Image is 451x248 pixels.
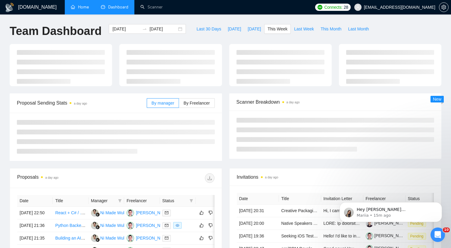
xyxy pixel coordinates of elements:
[100,209,136,216] div: Ni Made Wulandari
[281,208,428,213] a: Creative Packaging Designer for Premium Skincare Patches (Long-Term Work
[228,26,241,32] span: [DATE]
[91,234,99,242] img: NM
[5,3,14,12] img: logo
[268,26,287,32] span: This Week
[10,24,102,38] h1: Team Dashboard
[124,195,160,207] th: Freelancer
[208,223,213,228] span: dislike
[356,5,360,9] span: user
[196,26,221,32] span: Last 30 Days
[189,199,193,202] span: filter
[408,233,426,240] span: Pending
[162,197,187,204] span: Status
[17,219,53,232] td: [DATE] 21:36
[117,196,123,205] span: filter
[152,101,174,105] span: By manager
[408,234,428,238] a: Pending
[53,232,88,245] td: Building an AI-Powered Healthcare Platform
[127,210,171,215] a: EP[PERSON_NAME]
[53,207,88,219] td: React + C# / .NET Developer for Long-Term Project (NDA Required)
[348,26,369,32] span: Last Month
[439,5,448,10] span: setting
[96,225,100,229] img: gigradar-bm.png
[279,205,321,217] td: Creative Packaging Designer for Premium Skincare Patches (Long-Term Work
[207,234,214,242] button: dislike
[91,210,136,215] a: NMNi Made Wulandari
[443,228,450,232] span: 10
[193,24,224,34] button: Last 30 Days
[198,234,205,242] button: like
[224,24,244,34] button: [DATE]
[237,173,434,181] span: Invitations
[91,222,99,229] img: NM
[55,210,183,215] a: React + C# / .NET Developer for Long-Term Project (NDA Required)
[17,173,116,183] div: Proposals
[198,209,205,216] button: like
[433,97,441,102] span: New
[45,176,58,179] time: a day ago
[176,224,179,227] span: eye
[142,27,147,31] span: to
[55,223,188,228] a: Python Backend Developer (FastAPI + Backtesting + Trading Platform)
[279,230,321,243] td: Seeking iOS Testers from Around the World | Help Us Test a Real-World App Flow
[265,176,278,179] time: a day ago
[291,24,317,34] button: Last Week
[101,5,105,9] span: dashboard
[142,27,147,31] span: swap-right
[91,223,136,228] a: NMNi Made Wulandari
[91,209,99,217] img: NM
[149,26,177,32] input: End date
[244,24,264,34] button: [DATE]
[96,212,100,217] img: gigradar-bm.png
[118,199,122,202] span: filter
[165,236,168,240] span: mail
[344,4,348,11] span: 28
[91,197,116,204] span: Manager
[237,193,279,205] th: Date
[165,224,168,227] span: mail
[127,209,134,217] img: EP
[321,26,341,32] span: This Month
[366,233,409,238] a: [PERSON_NAME]
[236,98,434,106] span: Scanner Breakdown
[53,219,88,232] td: Python Backend Developer (FastAPI + Backtesting + Trading Platform)
[100,235,136,241] div: Ni Made Wulandari
[208,236,213,240] span: dislike
[96,238,100,242] img: gigradar-bm.png
[17,195,53,207] th: Date
[127,235,171,240] a: EP[PERSON_NAME]
[287,101,300,104] time: a day ago
[198,222,205,229] button: like
[71,5,89,10] a: homeHome
[100,222,136,229] div: Ni Made Wulandari
[317,24,345,34] button: This Month
[108,5,128,10] span: Dashboard
[207,222,214,229] button: dislike
[237,205,279,217] td: [DATE] 20:31
[330,190,451,232] iframe: Intercom notifications message
[89,195,124,207] th: Manager
[140,5,163,10] a: searchScanner
[165,211,168,215] span: mail
[188,196,194,205] span: filter
[279,217,321,230] td: Native Speakers of Russian – Talent Bench for Future Managed Services Recording Projects
[439,2,449,12] button: setting
[324,4,342,11] span: Connects:
[136,209,171,216] div: [PERSON_NAME]
[136,222,171,229] div: [PERSON_NAME]
[366,232,373,240] img: c1zGJ9btjoWUYXFt9T2l-lKm1wf_Q1Hg0frbz9aT2AMgL8nSaxEnolXP9hL4lNyRYq
[127,222,134,229] img: EP
[318,5,322,10] img: upwork-logo.png
[17,232,53,245] td: [DATE] 21:35
[91,235,136,240] a: NMNi Made Wulandari
[237,217,279,230] td: [DATE] 20:00
[431,228,445,242] iframe: Intercom live chat
[281,234,434,238] a: Seeking iOS Testers from Around the World | Help Us Test a Real-World App Flow
[264,24,291,34] button: This Week
[199,223,204,228] span: like
[17,207,53,219] td: [DATE] 22:50
[207,209,214,216] button: dislike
